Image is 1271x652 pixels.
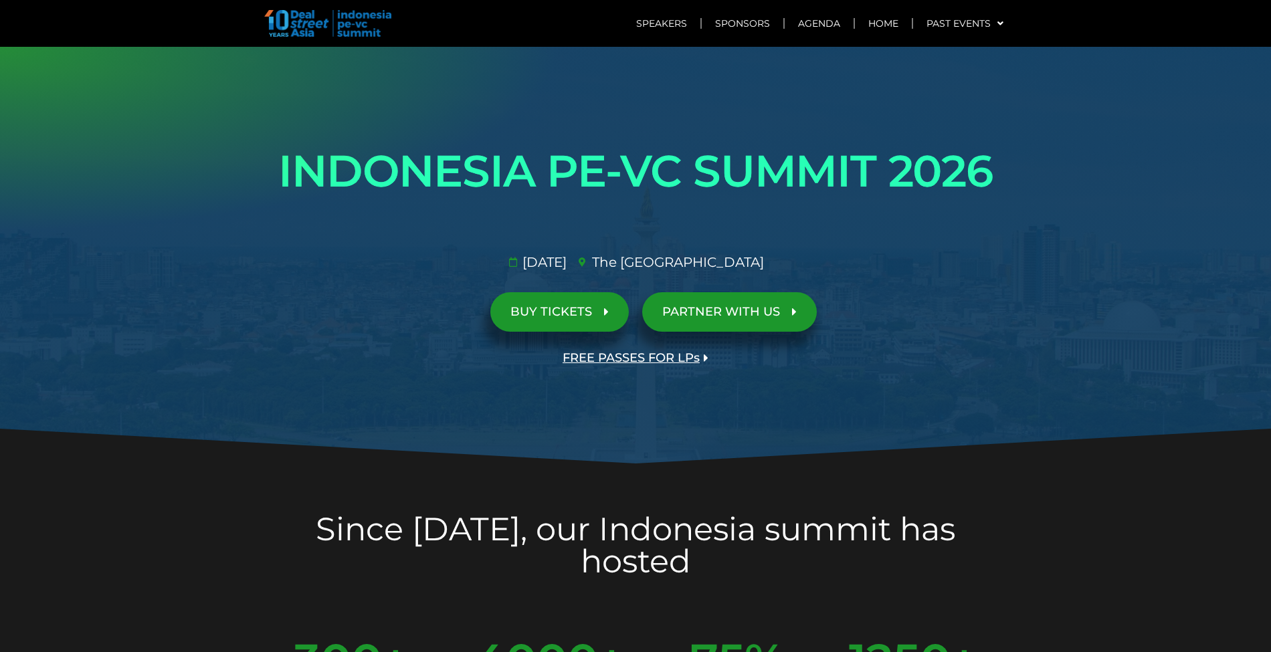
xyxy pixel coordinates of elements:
a: BUY TICKETS [490,292,629,332]
a: FREE PASSES FOR LPs [543,338,728,378]
span: [DATE]​ [519,252,567,272]
a: Sponsors [702,8,783,39]
span: FREE PASSES FOR LPs [563,352,700,364]
h1: INDONESIA PE-VC SUMMIT 2026 [261,134,1010,209]
span: PARTNER WITH US [662,306,780,318]
a: PARTNER WITH US [642,292,817,332]
h2: Since [DATE], our Indonesia summit has hosted [261,513,1010,577]
a: Home [855,8,912,39]
a: Agenda [785,8,854,39]
a: Past Events [913,8,1017,39]
span: The [GEOGRAPHIC_DATA]​ [589,252,764,272]
a: Speakers [623,8,700,39]
span: BUY TICKETS [510,306,592,318]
